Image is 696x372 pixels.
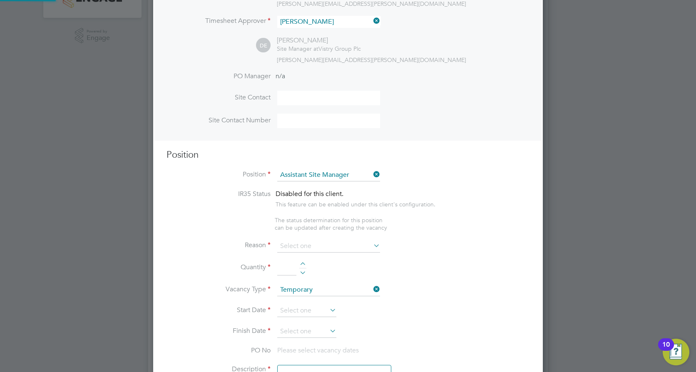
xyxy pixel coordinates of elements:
label: PO No [167,346,271,355]
input: Select one [277,284,380,296]
span: Disabled for this client. [276,190,343,198]
input: Select one [277,240,380,253]
label: Timesheet Approver [167,17,271,25]
input: Search for... [277,169,380,181]
input: Search for... [277,16,380,28]
input: Select one [277,325,336,338]
label: Reason [167,241,271,250]
div: 10 [662,345,670,355]
span: Site Manager at [277,45,318,52]
span: Please select vacancy dates [277,346,359,355]
label: IR35 Status [167,190,271,198]
label: Start Date [167,306,271,315]
span: n/a [276,72,285,80]
label: Site Contact [167,93,271,102]
span: The status determination for this position can be updated after creating the vacancy [275,216,387,231]
label: Position [167,170,271,179]
span: [PERSON_NAME][EMAIL_ADDRESS][PERSON_NAME][DOMAIN_NAME] [277,56,466,64]
span: DE [256,38,271,53]
button: Open Resource Center, 10 new notifications [663,339,689,365]
label: Site Contact Number [167,116,271,125]
div: [PERSON_NAME] [277,36,361,45]
div: This feature can be enabled under this client's configuration. [276,198,435,208]
h3: Position [167,149,529,161]
input: Select one [277,305,336,317]
label: Vacancy Type [167,285,271,294]
label: Finish Date [167,327,271,335]
label: Quantity [167,263,271,272]
div: Vistry Group Plc [277,45,361,52]
label: PO Manager [167,72,271,81]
